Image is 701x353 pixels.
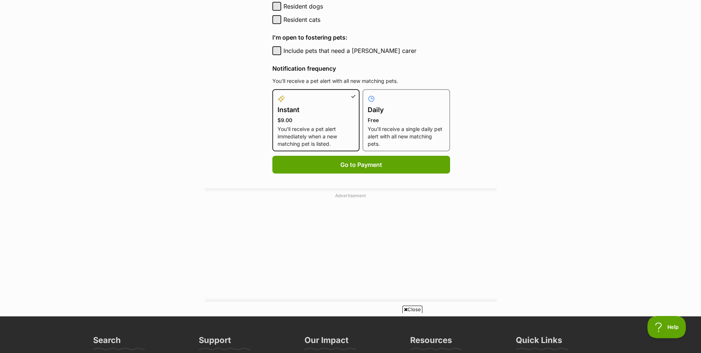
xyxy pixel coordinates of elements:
[647,316,686,338] iframe: Help Scout Beacon - Open
[272,77,450,85] p: You’ll receive a pet alert with all new matching pets.
[368,117,445,124] p: Free
[278,105,355,115] h4: Instant
[272,64,450,73] h4: Notification frequency
[368,105,445,115] h4: Daily
[283,2,450,11] label: Resident dogs
[283,46,450,55] label: Include pets that need a [PERSON_NAME] carer
[278,117,355,124] p: $9.00
[402,306,422,313] span: Close
[283,15,450,24] label: Resident cats
[93,335,121,350] h3: Search
[171,202,530,294] iframe: Advertisement
[272,156,450,174] button: Go to Payment
[171,316,530,349] iframe: Advertisement
[340,160,382,169] span: Go to Payment
[368,125,445,148] p: You’ll receive a single daily pet alert with all new matching pets.
[205,188,497,302] div: Advertisement
[516,335,562,350] h3: Quick Links
[272,33,450,42] h4: I'm open to fostering pets:
[278,125,355,148] p: You’ll receive a pet alert immediately when a new matching pet is listed.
